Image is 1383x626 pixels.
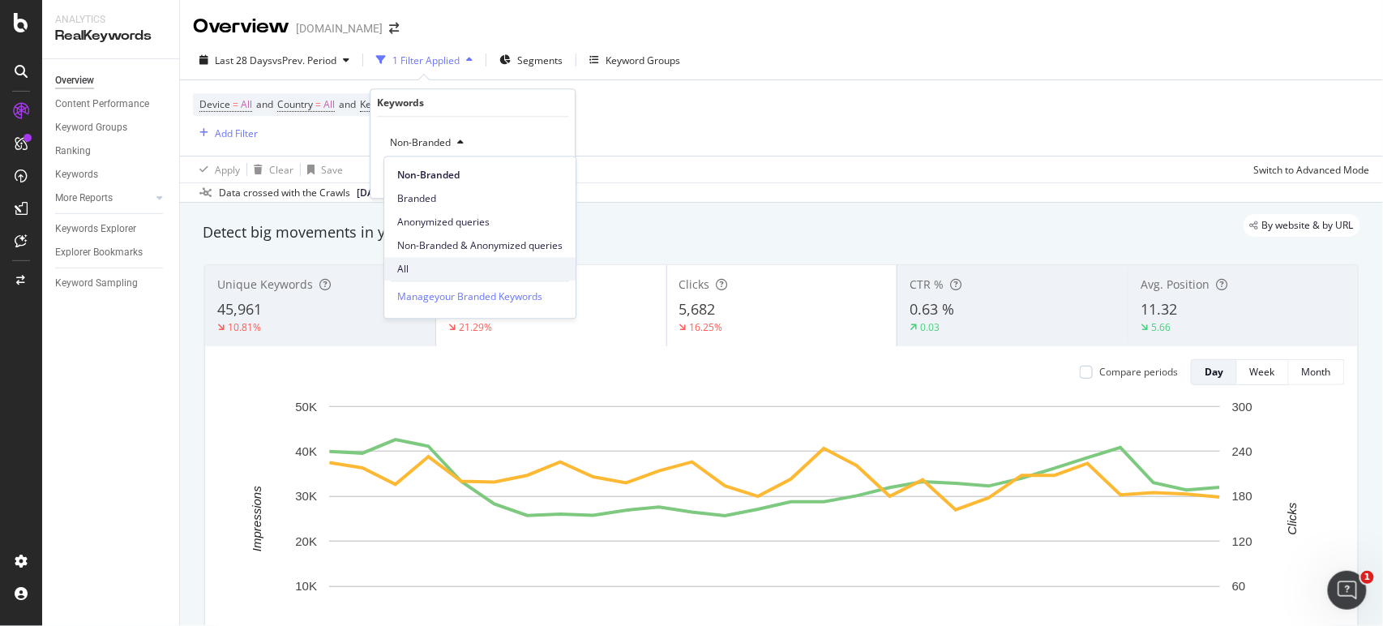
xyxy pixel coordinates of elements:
button: Non-Branded [383,130,470,156]
a: Keywords Explorer [55,221,168,238]
div: Switch to Advanced Mode [1254,163,1370,177]
a: Overview [55,72,168,89]
div: Keyword Groups [606,54,680,67]
div: Keywords [55,166,98,183]
span: Branded [397,191,563,206]
div: 0.03 [920,320,940,334]
div: Overview [55,72,94,89]
div: Explorer Bookmarks [55,244,143,261]
a: Explorer Bookmarks [55,244,168,261]
button: Save [301,156,343,182]
span: Clicks [679,277,710,292]
button: Day [1191,359,1237,385]
div: 10.81% [228,320,261,334]
span: Segments [517,54,563,67]
div: 5.66 [1151,320,1171,334]
div: Keyword Groups [55,119,127,136]
button: Add Filter [193,123,258,143]
button: Switch to Advanced Mode [1248,156,1370,182]
text: 60 [1232,579,1246,593]
span: and [256,97,273,111]
span: All [241,93,252,116]
span: 0.63 % [910,299,954,319]
div: RealKeywords [55,27,166,45]
div: [DOMAIN_NAME] [296,20,383,36]
span: All [323,93,335,116]
span: Non-Branded [397,168,563,182]
span: = [233,97,238,111]
button: Week [1237,359,1289,385]
div: legacy label [1244,214,1360,237]
span: 45,961 [217,299,262,319]
div: Data crossed with the Crawls [219,186,350,200]
a: Ranking [55,143,168,160]
a: Content Performance [55,96,168,113]
text: 120 [1232,534,1252,548]
span: 2025 Sep. 27th [357,186,388,200]
div: Manage your Branded Keywords [397,288,542,305]
button: Segments [493,47,569,73]
div: Apply [215,163,240,177]
div: Keyword Sampling [55,275,138,292]
a: Keyword Sampling [55,275,168,292]
a: More Reports [55,190,152,207]
div: arrow-right-arrow-left [389,23,399,34]
div: Keywords Explorer [55,221,136,238]
span: vs Prev. Period [272,54,336,67]
text: 240 [1232,444,1252,458]
div: Analytics [55,13,166,27]
text: 30K [295,490,317,504]
div: Week [1250,365,1275,379]
button: Clear [247,156,293,182]
span: By website & by URL [1262,221,1354,230]
span: Device [199,97,230,111]
a: Manageyour Branded Keywords [397,288,542,305]
span: Last 28 Days [215,54,272,67]
span: 5,682 [679,299,716,319]
span: Country [277,97,313,111]
text: 20K [295,534,317,548]
span: = [315,97,321,111]
div: 16.25% [690,320,723,334]
text: 300 [1232,400,1252,414]
span: Keywords [360,97,404,111]
span: and [339,97,356,111]
a: Keyword Groups [55,119,168,136]
span: 11.32 [1141,299,1177,319]
div: Overview [193,13,289,41]
button: 1 Filter Applied [370,47,479,73]
div: Compare periods [1099,365,1178,379]
span: Non-Branded & Anonymized queries [397,238,563,253]
span: CTR % [910,277,944,292]
span: Anonymized queries [397,215,563,229]
span: 1 [1361,571,1374,584]
div: Add Filter [215,126,258,140]
div: 1 Filter Applied [392,54,460,67]
div: 21.29% [459,320,492,334]
text: 10K [295,579,317,593]
a: Keywords [55,166,168,183]
text: 40K [295,444,317,458]
span: Unique Keywords [217,277,313,292]
span: All [397,262,563,277]
iframe: Intercom live chat [1328,571,1367,610]
text: 180 [1232,490,1252,504]
div: Month [1302,365,1331,379]
span: Non-Branded [383,135,451,149]
button: Last 28 DaysvsPrev. Period [193,47,356,73]
div: Ranking [55,143,91,160]
button: Apply [193,156,240,182]
div: Day [1205,365,1223,379]
span: Avg. Position [1141,277,1210,292]
div: More Reports [55,190,113,207]
button: [DATE] [350,183,408,203]
text: 50K [295,400,317,414]
button: Cancel [377,169,428,185]
div: Save [321,163,343,177]
button: Keyword Groups [583,47,687,73]
button: Month [1289,359,1345,385]
text: Clicks [1285,502,1299,534]
div: Content Performance [55,96,149,113]
text: Impressions [250,486,263,551]
div: Clear [269,163,293,177]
